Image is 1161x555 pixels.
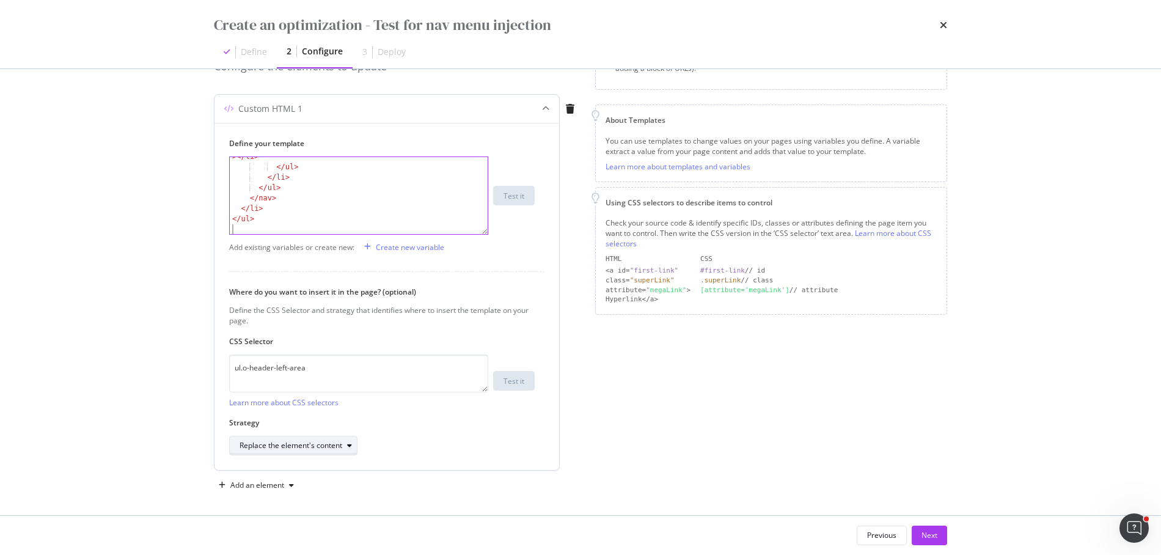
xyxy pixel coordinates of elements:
[606,161,750,172] a: Learn more about templates and variables
[229,336,535,347] label: CSS Selector
[493,186,535,205] button: Test it
[359,237,444,257] button: Create new variable
[630,266,678,274] div: "first-link"
[700,276,937,285] div: // class
[606,218,937,249] div: Check your source code & identify specific IDs, classes or attributes defining the page item you ...
[606,276,690,285] div: class=
[606,197,937,208] div: Using CSS selectors to describe items to control
[302,45,343,57] div: Configure
[606,295,690,304] div: Hyperlink</a>
[504,376,524,386] div: Test it
[606,254,690,264] div: HTML
[229,287,535,297] label: Where do you want to insert it in the page? (optional)
[606,228,931,249] a: Learn more about CSS selectors
[287,45,291,57] div: 2
[700,276,741,284] div: .superLink
[646,286,686,294] div: "megaLink"
[700,285,937,295] div: // attribute
[376,242,444,252] div: Create new variable
[240,442,342,449] div: Replace the element's content
[857,526,907,545] button: Previous
[606,115,937,125] div: About Templates
[606,285,690,295] div: attribute= >
[940,15,947,35] div: times
[238,103,302,115] div: Custom HTML 1
[1119,513,1149,543] iframe: Intercom live chat
[230,482,284,489] div: Add an element
[700,286,789,294] div: [attribute='megaLink']
[606,266,690,276] div: <a id=
[229,436,357,455] button: Replace the element's content
[229,355,488,392] textarea: ul.o-header-left-area
[214,15,551,35] div: Create an optimization - Test for nav menu injection
[912,526,947,545] button: Next
[921,530,937,540] div: Next
[229,305,535,326] div: Define the CSS Selector and strategy that identifies where to insert the template on your page.
[229,397,339,408] a: Learn more about CSS selectors
[867,530,896,540] div: Previous
[229,138,535,149] label: Define your template
[606,136,937,156] div: You can use templates to change values on your pages using variables you define. A variable extra...
[214,476,299,495] button: Add an element
[700,266,745,274] div: #first-link
[700,266,937,276] div: // id
[630,276,675,284] div: "superLink"
[493,371,535,391] button: Test it
[229,242,354,252] div: Add existing variables or create new:
[362,46,367,58] div: 3
[378,46,406,58] div: Deploy
[700,254,937,264] div: CSS
[241,46,267,58] div: Define
[229,417,535,428] label: Strategy
[504,191,524,201] div: Test it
